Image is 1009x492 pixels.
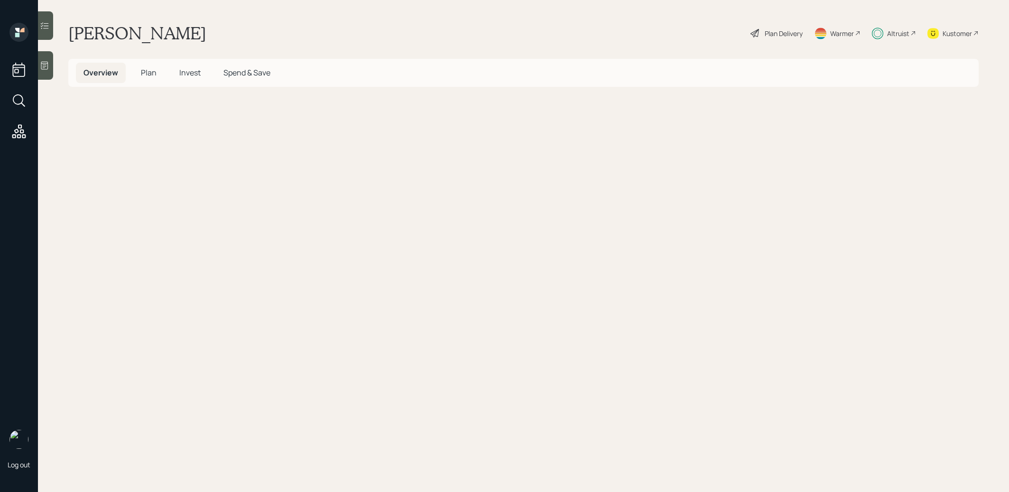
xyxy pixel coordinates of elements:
[223,67,270,78] span: Spend & Save
[765,28,803,38] div: Plan Delivery
[83,67,118,78] span: Overview
[830,28,854,38] div: Warmer
[179,67,201,78] span: Invest
[141,67,157,78] span: Plan
[887,28,909,38] div: Altruist
[9,430,28,449] img: treva-nostdahl-headshot.png
[943,28,972,38] div: Kustomer
[8,460,30,469] div: Log out
[68,23,206,44] h1: [PERSON_NAME]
